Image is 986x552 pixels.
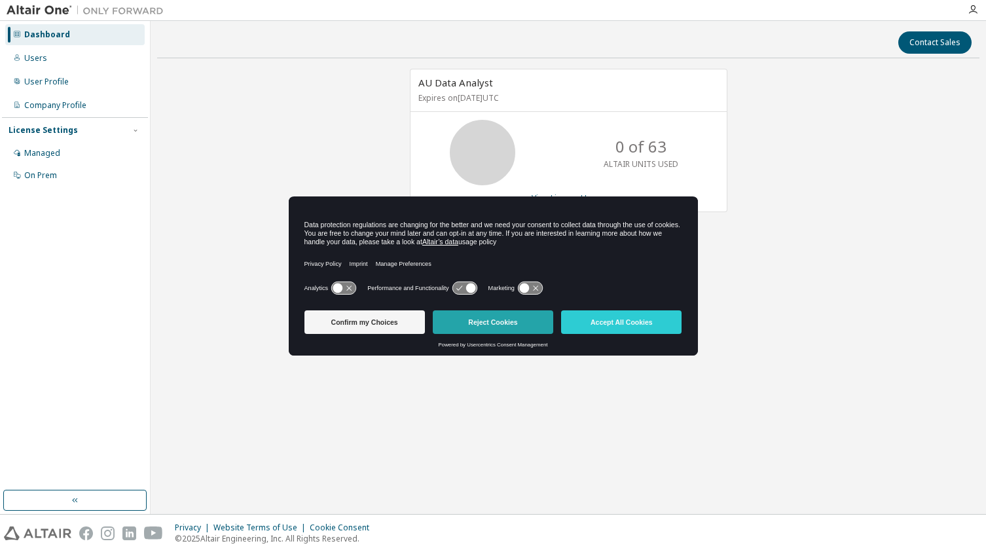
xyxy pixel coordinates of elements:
[418,76,493,89] span: AU Data Analyst
[213,523,310,533] div: Website Terms of Use
[24,53,47,64] div: Users
[24,170,57,181] div: On Prem
[79,526,93,540] img: facebook.svg
[7,4,170,17] img: Altair One
[122,526,136,540] img: linkedin.svg
[24,100,86,111] div: Company Profile
[175,523,213,533] div: Privacy
[615,136,666,158] p: 0 of 63
[24,77,69,87] div: User Profile
[9,125,78,136] div: License Settings
[175,533,377,544] p: © 2025 Altair Engineering, Inc. All Rights Reserved.
[24,148,60,158] div: Managed
[604,158,678,170] p: ALTAIR UNITS USED
[4,526,71,540] img: altair_logo.svg
[532,193,606,204] a: View License Usage
[144,526,163,540] img: youtube.svg
[418,92,716,103] p: Expires on [DATE] UTC
[310,523,377,533] div: Cookie Consent
[898,31,972,54] button: Contact Sales
[24,29,70,40] div: Dashboard
[101,526,115,540] img: instagram.svg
